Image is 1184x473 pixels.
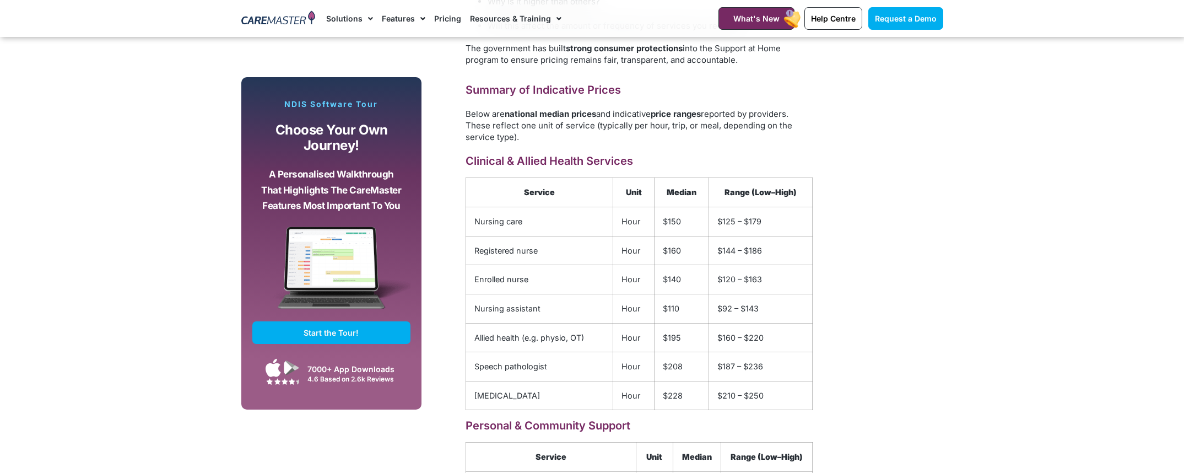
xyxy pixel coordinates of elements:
[718,7,794,30] a: What's New
[252,227,411,321] img: CareMaster Software Mockup on Screen
[626,187,642,197] strong: Unit
[731,452,803,461] strong: Range (Low–High)
[466,236,613,265] td: Registered nurse
[466,323,613,352] td: Allied health (e.g. physio, OT)
[505,109,596,119] strong: national median prices
[613,294,655,323] td: Hour
[261,122,403,154] p: Choose your own journey!
[613,381,655,410] td: Hour
[266,358,281,377] img: Apple App Store Icon
[709,323,813,352] td: $160 – $220
[613,265,655,294] td: Hour
[646,452,662,461] strong: Unit
[466,265,613,294] td: Enrolled nurse
[655,294,709,323] td: $110
[655,381,709,410] td: $228
[307,363,405,375] div: 7000+ App Downloads
[709,265,813,294] td: $120 – $163
[252,321,411,344] a: Start the Tour!
[868,7,943,30] a: Request a Demo
[466,83,813,97] h2: Summary of Indicative Prices
[466,294,613,323] td: Nursing assistant
[284,359,299,376] img: Google Play App Icon
[466,154,813,169] h3: Clinical & Allied Health Services
[655,323,709,352] td: $195
[613,236,655,265] td: Hour
[566,43,683,53] strong: strong consumer protections
[466,418,813,433] h3: Personal & Community Support
[651,109,701,119] strong: price ranges
[613,207,655,237] td: Hour
[536,452,566,461] strong: Service
[252,99,411,109] p: NDIS Software Tour
[655,265,709,294] td: $140
[709,236,813,265] td: $144 – $186
[261,166,403,214] p: A personalised walkthrough that highlights the CareMaster features most important to you
[804,7,862,30] a: Help Centre
[307,375,405,383] div: 4.6 Based on 2.6k Reviews
[466,42,813,66] p: The government has built into the Support at Home program to ensure pricing remains fair, transpa...
[725,187,797,197] strong: Range (Low–High)
[811,14,856,23] span: Help Centre
[266,378,299,385] img: Google Play Store App Review Stars
[709,294,813,323] td: $92 – $143
[667,187,696,197] strong: Median
[613,323,655,352] td: Hour
[875,14,937,23] span: Request a Demo
[655,352,709,381] td: $208
[733,14,780,23] span: What's New
[709,207,813,237] td: $125 – $179
[682,452,712,461] strong: Median
[613,352,655,381] td: Hour
[466,381,613,410] td: [MEDICAL_DATA]
[655,207,709,237] td: $150
[466,108,813,143] p: Below are and indicative reported by providers. These reflect one unit of service (typically per ...
[466,207,613,237] td: Nursing care
[655,236,709,265] td: $160
[466,352,613,381] td: Speech pathologist
[709,381,813,410] td: $210 – $250
[241,10,316,27] img: CareMaster Logo
[709,352,813,381] td: $187 – $236
[524,187,555,197] strong: Service
[304,328,359,337] span: Start the Tour!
